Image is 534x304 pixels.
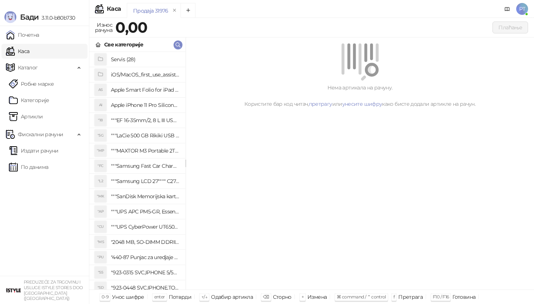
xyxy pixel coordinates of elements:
div: AI [95,99,106,111]
button: remove [170,7,179,14]
div: "MK [95,190,106,202]
span: 0-9 [102,294,108,300]
h4: """SanDisk Memorijska kartica 256GB microSDXC sa SD adapterom SDSQXA1-256G-GN6MA - Extreme PLUS, ... [111,190,179,202]
div: "18 [95,114,106,126]
span: F10 / F16 [433,294,449,300]
img: 64x64-companyLogo-77b92cf4-9946-4f36-9751-bf7bb5fd2c7d.png [6,283,21,298]
div: "L2 [95,175,106,187]
span: ↑/↓ [201,294,207,300]
a: Робне марке [9,76,54,91]
span: ⌘ command / ⌃ control [337,294,386,300]
strong: 0,00 [115,18,147,36]
div: "FC [95,160,106,172]
h4: "440-87 Punjac za uredjaje sa micro USB portom 4/1, Stand." [111,251,179,263]
h4: """EF 16-35mm/2, 8 L III USM""" [111,114,179,126]
div: Износ рачуна [93,20,114,35]
h4: "2048 MB, SO-DIMM DDRII, 667 MHz, Napajanje 1,8 0,1 V, Latencija CL5" [111,236,179,248]
h4: "923-0448 SVC,IPHONE,TOURQUE DRIVER KIT .65KGF- CM Šrafciger " [111,282,179,294]
div: "5G [95,130,106,141]
h4: "923-0315 SVC,IPHONE 5/5S BATTERY REMOVAL TRAY Držač za iPhone sa kojim se otvara display [111,267,179,278]
div: grid [89,52,185,290]
div: "PU [95,251,106,263]
div: Претрага [398,292,423,302]
h4: Servis (28) [111,53,179,65]
div: "MP [95,145,106,157]
span: f [393,294,395,300]
div: "S5 [95,267,106,278]
h4: Apple Smart Folio for iPad mini (A17 Pro) - Sage [111,84,179,96]
div: Све категорије [104,40,143,49]
h4: """Samsung LCD 27"""" C27F390FHUXEN""" [111,175,179,187]
h4: """LaCie 500 GB Rikiki USB 3.0 / Ultra Compact & Resistant aluminum / USB 3.0 / 2.5""""""" [111,130,179,141]
h4: """UPS CyberPower UT650EG, 650VA/360W , line-int., s_uko, desktop""" [111,221,179,233]
span: Бади [20,13,39,22]
span: Фискални рачуни [18,127,63,142]
div: AS [95,84,106,96]
div: Сторно [273,292,291,302]
h4: iOS/MacOS_first_use_assistance (4) [111,69,179,81]
h4: """Samsung Fast Car Charge Adapter, brzi auto punja_, boja crna""" [111,160,179,172]
a: Категорије [9,93,49,108]
span: 3.11.0-b80b730 [39,14,75,21]
div: Продаја 31976 [133,7,168,15]
div: Нема артикала на рачуну. Користите бар код читач, или како бисте додали артикле на рачун. [195,84,525,108]
a: ArtikliАртикли [9,109,43,124]
span: Каталог [18,60,38,75]
img: Logo [4,11,16,23]
span: enter [154,294,165,300]
a: Документација [501,3,513,15]
div: "CU [95,221,106,233]
div: Готовина [452,292,475,302]
div: Унос шифре [112,292,144,302]
a: унесите шифру [342,101,382,107]
div: Измена [307,292,327,302]
div: "MS [95,236,106,248]
small: PREDUZEĆE ZA TRGOVINU I USLUGE ISTYLE STORES DOO [GEOGRAPHIC_DATA] ([GEOGRAPHIC_DATA]) [24,280,83,301]
a: По данима [9,160,48,174]
a: Каса [6,44,29,59]
a: претрагу [309,101,332,107]
span: PT [516,3,528,15]
span: + [301,294,304,300]
button: Add tab [181,3,195,18]
a: Издати рачуни [9,143,59,158]
h4: Apple iPhone 11 Pro Silicone Case - Black [111,99,179,111]
div: Одабир артикла [211,292,253,302]
span: ⌫ [263,294,269,300]
div: "SD [95,282,106,294]
div: Потврди [169,292,192,302]
div: "AP [95,206,106,218]
h4: """UPS APC PM5-GR, Essential Surge Arrest,5 utic_nica""" [111,206,179,218]
h4: """MAXTOR M3 Portable 2TB 2.5"""" crni eksterni hard disk HX-M201TCB/GM""" [111,145,179,157]
div: Каса [107,6,121,12]
button: Плаћање [492,22,528,33]
a: Почетна [6,27,39,42]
